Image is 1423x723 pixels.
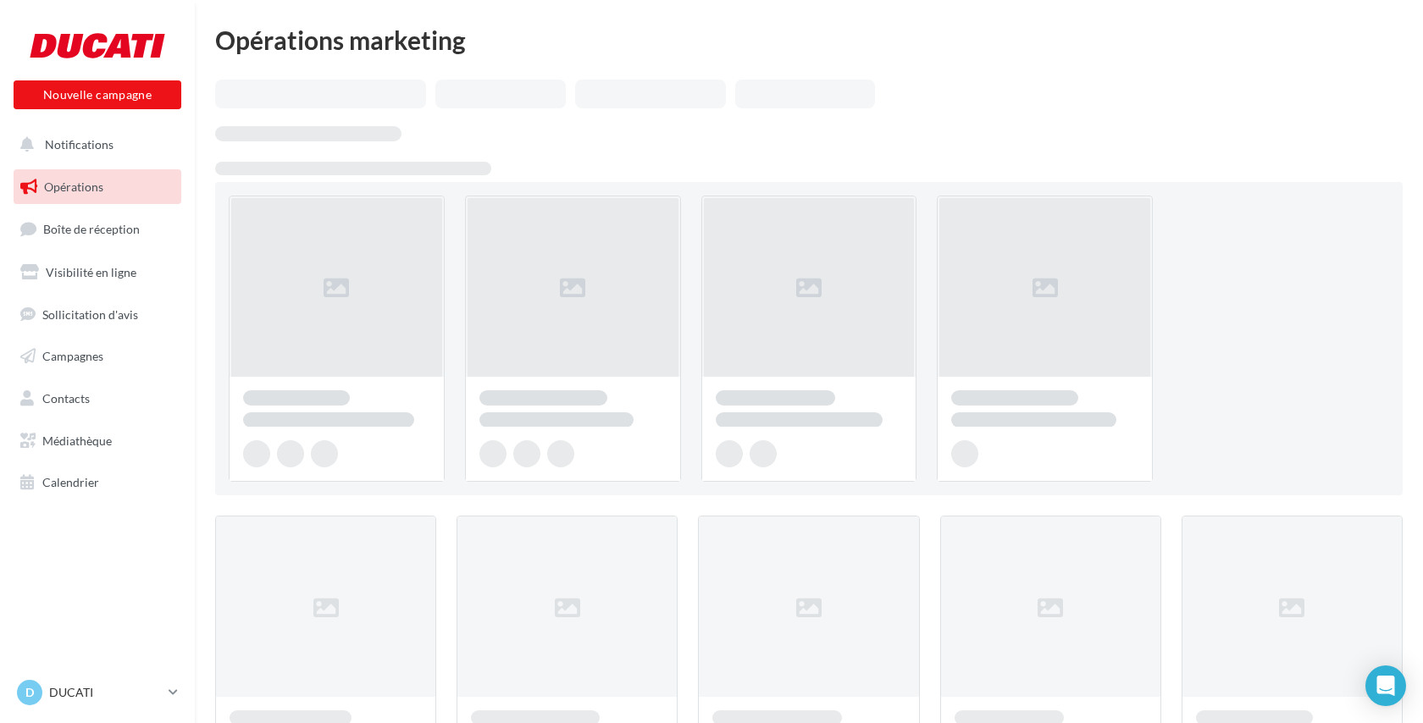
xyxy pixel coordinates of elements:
[42,475,99,489] span: Calendrier
[1365,665,1406,706] div: Open Intercom Messenger
[14,676,181,709] a: D DUCATI
[42,391,90,406] span: Contacts
[46,265,136,279] span: Visibilité en ligne
[215,27,1403,52] div: Opérations marketing
[43,222,140,236] span: Boîte de réception
[10,381,185,417] a: Contacts
[42,306,138,321] span: Sollicitation d'avis
[10,465,185,500] a: Calendrier
[42,433,112,448] span: Médiathèque
[10,423,185,459] a: Médiathèque
[10,255,185,290] a: Visibilité en ligne
[42,349,103,363] span: Campagnes
[44,179,103,194] span: Opérations
[10,339,185,374] a: Campagnes
[10,169,185,205] a: Opérations
[45,137,114,152] span: Notifications
[10,297,185,333] a: Sollicitation d'avis
[49,684,162,701] p: DUCATI
[25,684,34,701] span: D
[10,127,178,163] button: Notifications
[10,211,185,247] a: Boîte de réception
[14,80,181,109] button: Nouvelle campagne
